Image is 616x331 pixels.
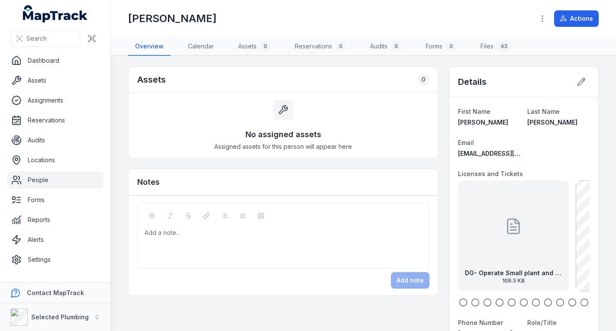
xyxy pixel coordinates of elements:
[128,38,171,56] a: Overview
[7,251,103,268] a: Settings
[288,38,353,56] a: Reservations0
[7,191,103,209] a: Forms
[260,41,271,51] div: 0
[554,10,599,27] button: Actions
[363,38,408,56] a: Audits0
[7,112,103,129] a: Reservations
[527,319,557,326] span: Role/Title
[465,277,562,284] span: 109.5 KB
[10,30,80,47] button: Search
[446,41,456,51] div: 0
[335,41,346,51] div: 0
[128,12,216,26] h1: [PERSON_NAME]
[7,132,103,149] a: Audits
[458,319,503,326] span: Phone Number
[7,92,103,109] a: Assignments
[245,129,321,141] h3: No assigned assets
[465,269,562,277] strong: DG- Operate Small plant and equipment
[527,108,560,115] span: Last Name
[458,119,508,126] span: [PERSON_NAME]
[391,41,401,51] div: 0
[27,289,84,296] strong: Contact MapTrack
[7,72,103,89] a: Assets
[181,38,221,56] a: Calendar
[458,150,562,157] span: [EMAIL_ADDRESS][DOMAIN_NAME]
[527,119,577,126] span: [PERSON_NAME]
[137,176,160,188] h3: Notes
[458,76,487,88] h2: Details
[7,52,103,69] a: Dashboard
[26,34,47,43] span: Search
[7,231,103,248] a: Alerts
[474,38,518,56] a: Files43
[458,139,474,146] span: Email
[7,211,103,228] a: Reports
[419,38,463,56] a: Forms0
[7,171,103,189] a: People
[231,38,277,56] a: Assets0
[417,74,429,86] div: 0
[497,41,511,51] div: 43
[7,151,103,169] a: Locations
[214,142,352,151] span: Assigned assets for this person will appear here
[31,313,89,321] strong: Selected Plumbing
[137,74,166,86] h2: Assets
[458,170,523,177] span: Licenses and Tickets
[23,5,88,22] a: MapTrack
[458,108,490,115] span: First Name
